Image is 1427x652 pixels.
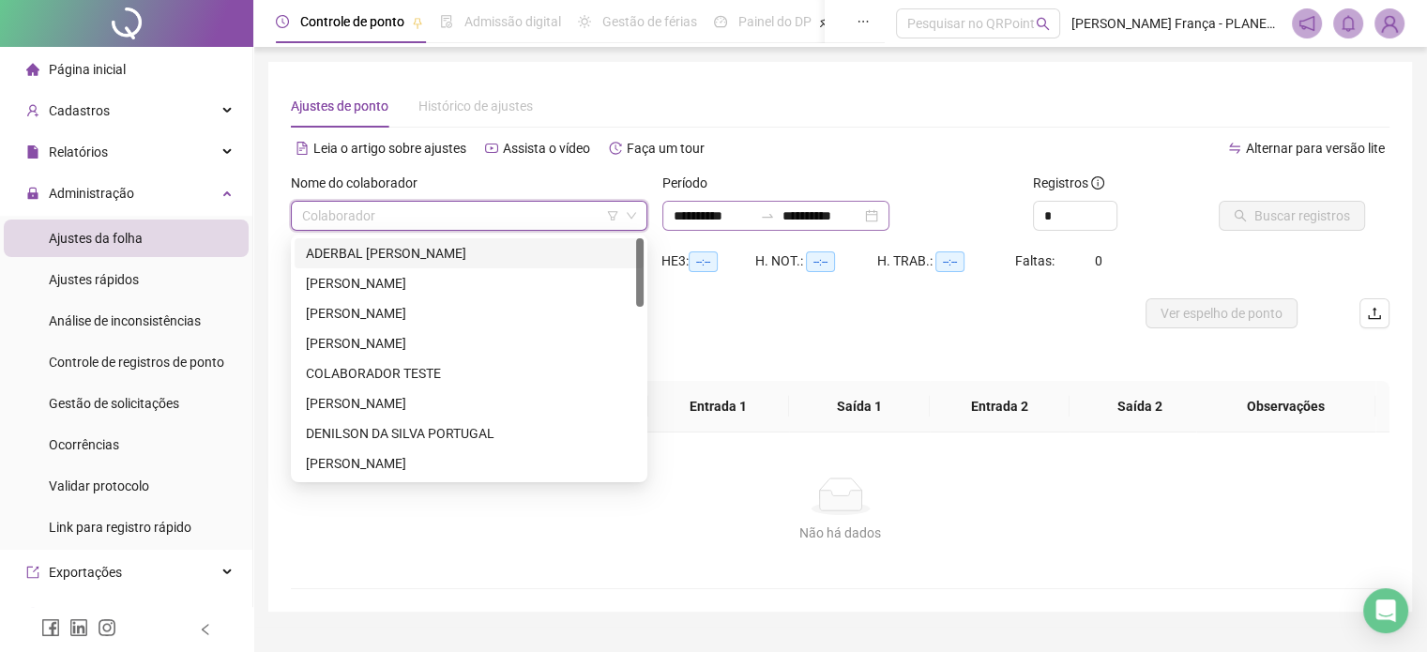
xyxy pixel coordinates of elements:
span: Ajustes rápidos [49,272,139,287]
div: COLABORADOR TESTE [295,358,644,388]
div: [PERSON_NAME] [306,273,632,294]
span: ellipsis [857,15,870,28]
span: info-circle [1091,176,1104,190]
span: Relatórios [49,144,108,159]
span: youtube [485,142,498,155]
th: Observações [1197,381,1376,432]
span: Histórico de ajustes [418,99,533,114]
span: Validar protocolo [49,478,149,493]
span: Assista o vídeo [503,141,590,156]
th: Entrada 2 [930,381,1070,432]
span: export [26,566,39,579]
span: --:-- [806,251,835,272]
th: Saída 1 [789,381,930,432]
span: Exportações [49,565,122,580]
span: lock [26,187,39,200]
label: Nome do colaborador [291,173,430,193]
span: --:-- [935,251,964,272]
button: Ver espelho de ponto [1146,298,1298,328]
div: ADERBAL [PERSON_NAME] [306,243,632,264]
div: ADERBAL LUCIANO DA CRUZ [295,238,644,268]
div: Open Intercom Messenger [1363,588,1408,633]
span: pushpin [412,17,423,28]
span: sun [578,15,591,28]
th: Entrada 1 [648,381,789,432]
span: instagram [98,618,116,637]
span: search [1036,17,1050,31]
div: H. TRAB.: [877,250,1014,272]
span: pushpin [819,17,830,28]
div: BRUNA DA SILVA DE SOUZA FRANÇA [295,298,644,328]
span: clock-circle [276,15,289,28]
span: dashboard [714,15,727,28]
span: Observações [1212,396,1361,417]
span: bell [1340,15,1357,32]
div: COLABORADOR TESTE [306,363,632,384]
div: ALEX SANTOS DA SILVA [295,268,644,298]
span: Análise de inconsistências [49,313,201,328]
span: home [26,63,39,76]
div: CARLOS FERNANDO SANTANA DOS SANTOS [295,328,644,358]
span: to [760,208,775,223]
span: Link para registro rápido [49,520,191,535]
span: history [609,142,622,155]
span: file-text [296,142,309,155]
span: Administração [49,186,134,201]
label: Período [662,173,720,193]
button: Buscar registros [1219,201,1365,231]
div: H. NOT.: [755,250,877,272]
span: facebook [41,618,60,637]
span: notification [1298,15,1315,32]
span: Controle de registros de ponto [49,355,224,370]
span: 0 [1095,253,1102,268]
span: Página inicial [49,62,126,77]
span: user-add [26,104,39,117]
span: Gestão de solicitações [49,396,179,411]
span: --:-- [689,251,718,272]
span: left [199,623,212,636]
span: Painel do DP [738,14,812,29]
div: [PERSON_NAME] [306,453,632,474]
span: file [26,145,39,159]
span: file-done [440,15,453,28]
span: Ajustes da folha [49,231,143,246]
span: down [626,210,637,221]
span: Ocorrências [49,437,119,452]
span: Registros [1033,173,1104,193]
span: [PERSON_NAME] França - PLANEX MONTAGEM INDUSTRIAL LTDA [1071,13,1281,34]
div: [PERSON_NAME] [306,333,632,354]
div: DANIEL ALVES PINHEIRO [295,388,644,418]
span: Integrações [49,606,118,621]
span: Faça um tour [627,141,705,156]
span: Alternar para versão lite [1246,141,1385,156]
div: DIEGO SOUZA DOS SANTOS [295,448,644,478]
div: [PERSON_NAME] [306,393,632,414]
div: HE 3: [661,250,755,272]
span: Cadastros [49,103,110,118]
span: swap [1228,142,1241,155]
span: linkedin [69,618,88,637]
div: Não há dados [313,523,1367,543]
div: [PERSON_NAME] [306,303,632,324]
th: Saída 2 [1070,381,1210,432]
span: filter [607,210,618,221]
span: Gestão de férias [602,14,697,29]
span: upload [1367,306,1382,321]
span: Faltas: [1015,253,1057,268]
div: DENILSON DA SILVA PORTUGAL [306,423,632,444]
img: 87238 [1375,9,1404,38]
div: DENILSON DA SILVA PORTUGAL [295,418,644,448]
span: Controle de ponto [300,14,404,29]
span: swap-right [760,208,775,223]
span: Ajustes de ponto [291,99,388,114]
span: Admissão digital [464,14,561,29]
span: Leia o artigo sobre ajustes [313,141,466,156]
